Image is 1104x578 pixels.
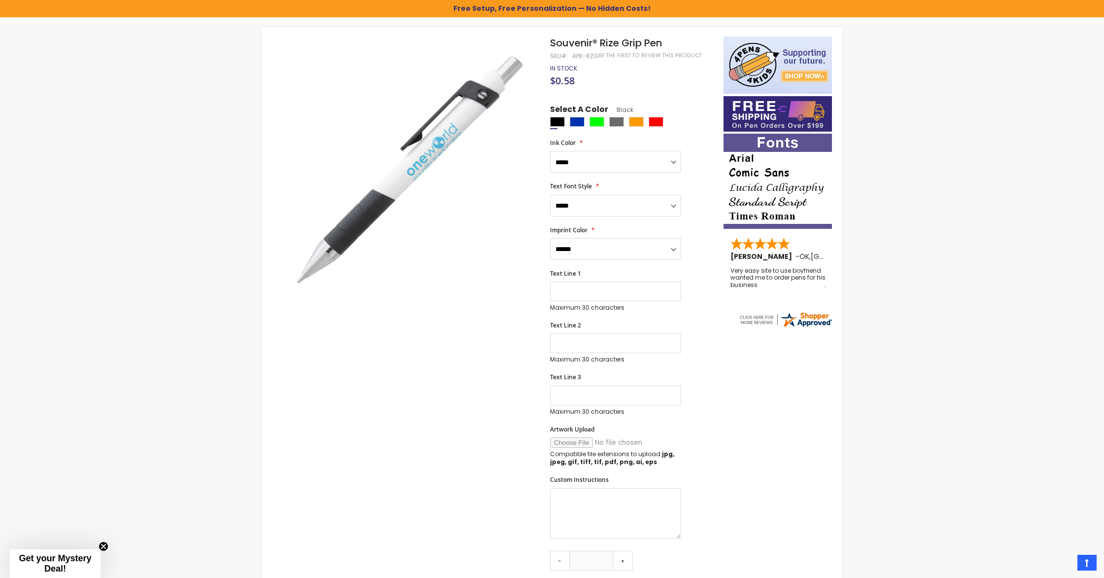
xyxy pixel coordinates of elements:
span: Custom Instructions [550,475,609,484]
button: Close teaser [99,542,108,551]
img: black-souvenir-rize-grip-pen-rzg_1.jpg [281,36,537,291]
div: Black [550,117,565,127]
span: Select A Color [550,104,608,117]
p: Compatible file extensions to upload: [550,450,681,466]
div: Blue [570,117,585,127]
div: Very easy site to use boyfriend wanted me to order pens for his business [730,267,826,289]
div: Grey [609,117,624,127]
span: Text Font Style [550,182,592,190]
span: [PERSON_NAME] [730,252,795,261]
img: 4pens 4 kids [724,36,832,94]
p: Maximum 30 characters [550,356,681,363]
span: Text Line 2 [550,321,581,329]
a: - [550,551,570,571]
img: font-personalization-examples [724,134,832,229]
span: Ink Color [550,139,576,147]
div: Orange [629,117,644,127]
div: 4PK-RZG [572,52,598,60]
p: Maximum 30 characters [550,408,681,416]
a: + [613,551,633,571]
iframe: Google Customer Reviews [1023,551,1104,578]
span: Imprint Color [550,226,587,234]
a: Be the first to review this product [598,52,702,59]
span: Get your Mystery Deal! [19,553,91,574]
div: Red [649,117,663,127]
span: Artwork Upload [550,425,594,433]
span: $0.58 [550,74,575,87]
span: In stock [550,64,577,72]
span: [GEOGRAPHIC_DATA] [811,252,883,261]
p: Maximum 30 characters [550,304,681,312]
span: Text Line 1 [550,269,581,278]
span: OK [799,252,809,261]
img: Free shipping on orders over $199 [724,96,832,132]
a: 4pens.com certificate URL [738,322,833,330]
span: Text Line 3 [550,373,581,381]
div: Lime Green [589,117,604,127]
span: - , [795,252,883,261]
span: Black [608,106,633,114]
strong: jpg, jpeg, gif, tiff, tif, pdf, png, ai, eps [550,450,674,466]
div: Availability [550,65,577,72]
strong: SKU [550,52,568,60]
span: Souvenir® Rize Grip Pen [550,36,662,50]
div: Get your Mystery Deal!Close teaser [10,549,101,578]
img: 4pens.com widget logo [738,311,833,328]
